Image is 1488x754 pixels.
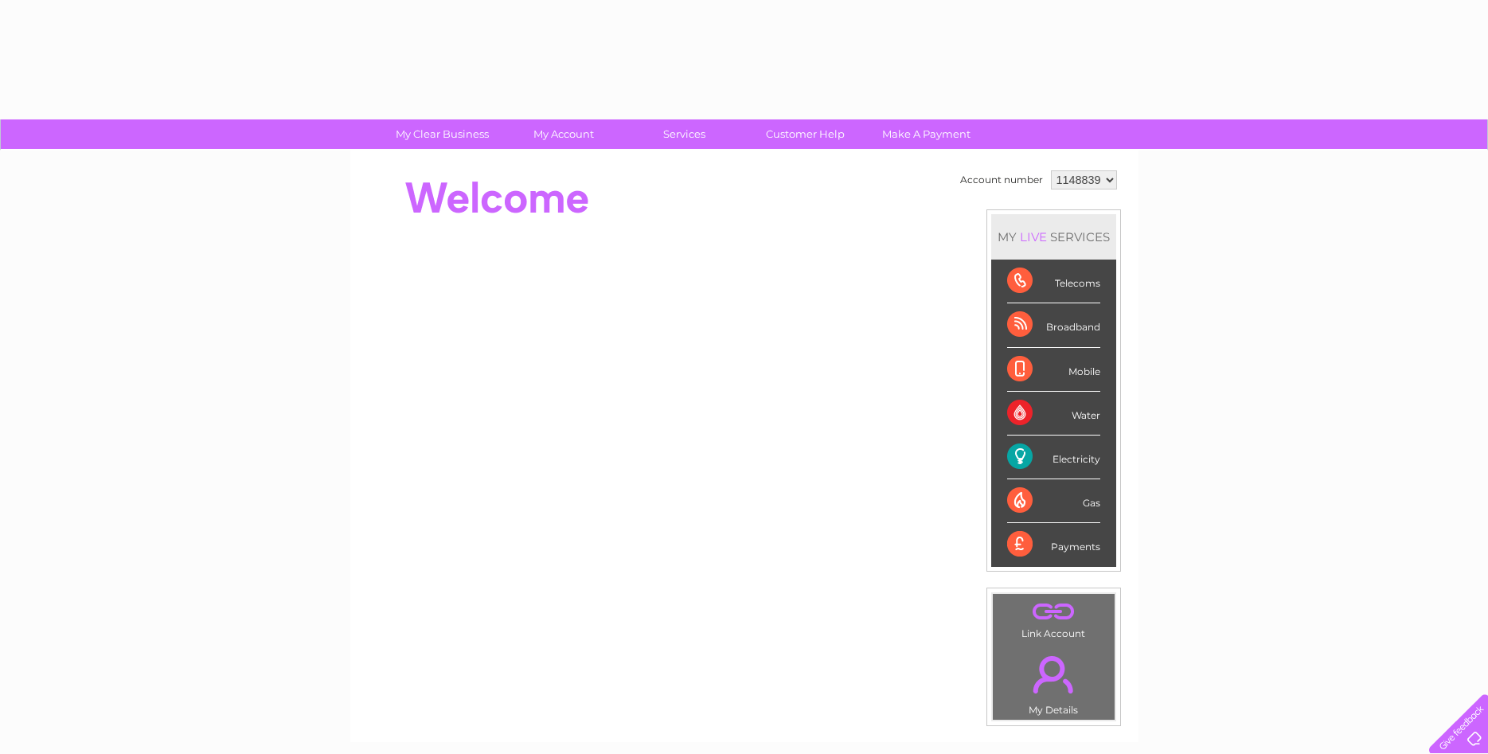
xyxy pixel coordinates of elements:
a: . [997,647,1111,702]
div: Payments [1007,523,1100,566]
div: Mobile [1007,348,1100,392]
a: Customer Help [740,119,871,149]
td: Link Account [992,593,1115,643]
div: Gas [1007,479,1100,523]
div: MY SERVICES [991,214,1116,260]
div: LIVE [1017,229,1050,244]
a: My Account [498,119,629,149]
td: Account number [956,166,1047,193]
a: My Clear Business [377,119,508,149]
a: Make A Payment [861,119,992,149]
div: Telecoms [1007,260,1100,303]
a: . [997,598,1111,626]
div: Water [1007,392,1100,436]
div: Electricity [1007,436,1100,479]
a: Services [619,119,750,149]
div: Broadband [1007,303,1100,347]
td: My Details [992,643,1115,721]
